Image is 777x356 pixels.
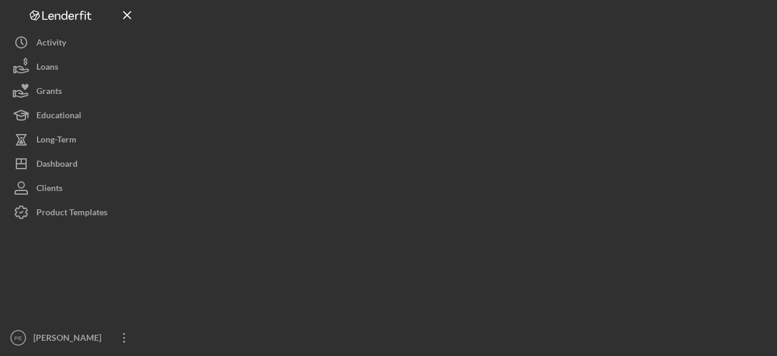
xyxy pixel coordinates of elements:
div: Dashboard [36,152,78,179]
div: Grants [36,79,62,106]
button: Product Templates [6,200,140,224]
div: [PERSON_NAME] [30,326,109,353]
div: Educational [36,103,81,130]
button: PE[PERSON_NAME] [6,326,140,350]
button: Loans [6,55,140,79]
button: Educational [6,103,140,127]
text: PE [15,335,22,341]
div: Loans [36,55,58,82]
div: Clients [36,176,62,203]
button: Clients [6,176,140,200]
button: Long-Term [6,127,140,152]
button: Grants [6,79,140,103]
div: Product Templates [36,200,107,227]
button: Activity [6,30,140,55]
button: Dashboard [6,152,140,176]
div: Long-Term [36,127,76,155]
div: Activity [36,30,66,58]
